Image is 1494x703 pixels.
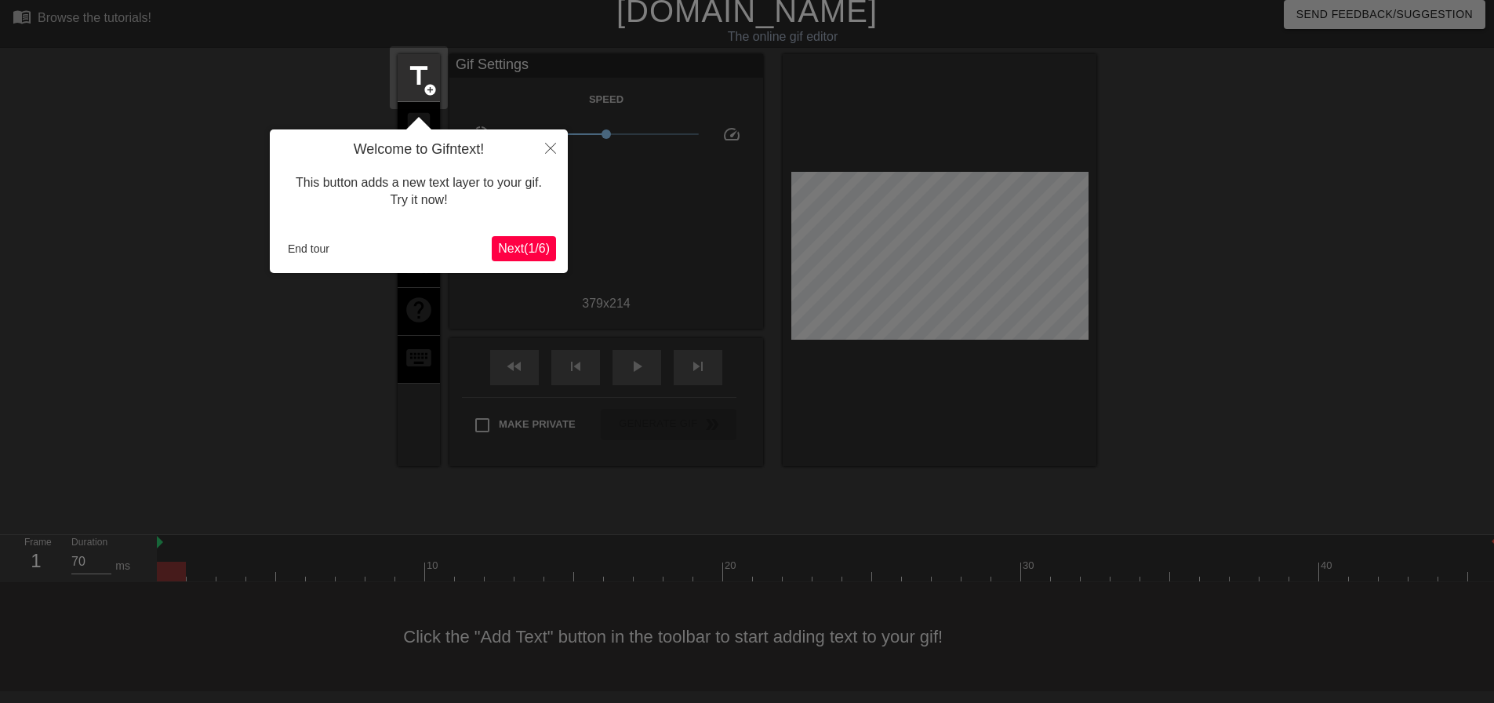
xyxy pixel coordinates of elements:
h4: Welcome to Gifntext! [282,141,556,158]
span: Next ( 1 / 6 ) [498,242,550,255]
button: Next [492,236,556,261]
div: This button adds a new text layer to your gif. Try it now! [282,158,556,225]
button: End tour [282,237,336,260]
button: Close [533,129,568,166]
